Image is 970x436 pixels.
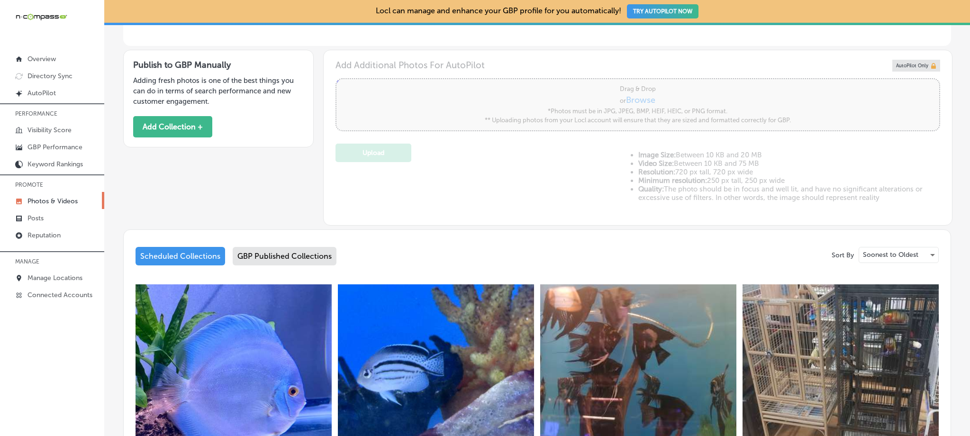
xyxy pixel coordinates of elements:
[627,4,698,18] button: TRY AUTOPILOT NOW
[27,55,56,63] p: Overview
[15,12,67,21] img: 660ab0bf-5cc7-4cb8-ba1c-48b5ae0f18e60NCTV_CLogo_TV_Black_-500x88.png
[27,214,44,222] p: Posts
[863,250,918,259] p: Soonest to Oldest
[27,291,92,299] p: Connected Accounts
[133,116,212,137] button: Add Collection +
[27,143,82,151] p: GBP Performance
[133,75,304,107] p: Adding fresh photos is one of the best things you can do in terms of search performance and new c...
[136,247,225,265] div: Scheduled Collections
[27,72,73,80] p: Directory Sync
[27,274,82,282] p: Manage Locations
[859,247,938,263] div: Soonest to Oldest
[832,251,854,259] p: Sort By
[133,60,304,70] h3: Publish to GBP Manually
[27,231,61,239] p: Reputation
[27,89,56,97] p: AutoPilot
[27,126,72,134] p: Visibility Score
[27,160,83,168] p: Keyword Rankings
[233,247,336,265] div: GBP Published Collections
[27,197,78,205] p: Photos & Videos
